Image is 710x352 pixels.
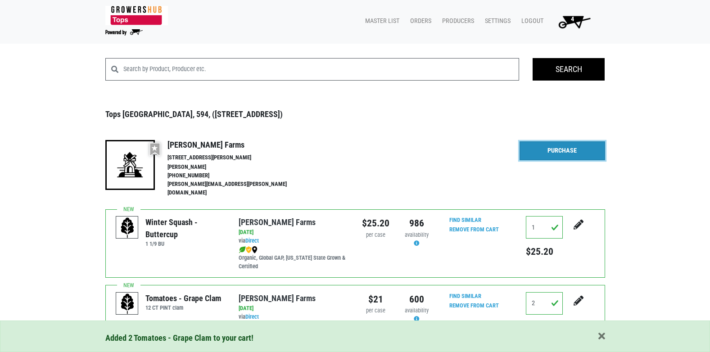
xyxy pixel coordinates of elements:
div: 986 [403,216,430,230]
input: Qty [526,292,563,315]
a: [PERSON_NAME] Farms [239,217,316,227]
div: per case [362,231,389,239]
a: Find Similar [449,217,481,223]
a: Producers [435,13,478,30]
div: Organic, Global GAP, [US_STATE] State Grown & Certified [239,245,348,271]
h6: 1 1/9 BU [145,240,225,247]
div: $21 [362,292,389,307]
img: Cart [554,13,594,31]
a: Find Similar [449,293,481,299]
img: 279edf242af8f9d49a69d9d2afa010fb.png [105,6,168,25]
a: Purchase [520,141,605,160]
a: Direct [245,313,259,320]
img: map_marker-0e94453035b3232a4d21701695807de9.png [252,246,258,253]
div: per case [362,307,389,315]
div: $25.20 [362,216,389,230]
img: leaf-e5c59151409436ccce96b2ca1b28e03c.png [239,246,246,253]
h4: [PERSON_NAME] Farms [167,140,306,150]
a: Settings [478,13,514,30]
span: 4 [571,15,574,23]
div: Tomatoes - Grape Clam [145,292,221,304]
a: Direct [245,237,259,244]
div: via [239,237,348,245]
a: [PERSON_NAME] Farms [239,293,316,303]
div: 600 [403,292,430,307]
div: via [239,313,348,321]
input: Remove From Cart [444,225,504,235]
input: Search [533,58,605,81]
span: availability [405,231,429,238]
li: [STREET_ADDRESS][PERSON_NAME] [167,153,306,162]
input: Remove From Cart [444,301,504,311]
div: Winter Squash - Buttercup [145,216,225,240]
a: 4 [547,13,598,31]
li: [PERSON_NAME] [167,163,306,171]
img: 19-7441ae2ccb79c876ff41c34f3bd0da69.png [105,140,155,190]
a: Master List [358,13,403,30]
div: [DATE] [239,228,348,237]
h5: $25.20 [526,246,563,257]
img: Powered by Big Wheelbarrow [105,29,143,36]
h3: Tops [GEOGRAPHIC_DATA], 594, ([STREET_ADDRESS]) [105,109,605,119]
img: safety-e55c860ca8c00a9c171001a62a92dabd.png [246,246,252,253]
img: placeholder-variety-43d6402dacf2d531de610a020419775a.svg [116,293,139,315]
input: Search by Product, Producer etc. [123,58,520,81]
a: Orders [403,13,435,30]
a: Logout [514,13,547,30]
h6: 12 CT PINT clam [145,304,221,311]
div: [DATE] [239,304,348,313]
li: [PHONE_NUMBER] [167,171,306,180]
input: Qty [526,216,563,239]
img: placeholder-variety-43d6402dacf2d531de610a020419775a.svg [116,217,139,239]
li: [PERSON_NAME][EMAIL_ADDRESS][PERSON_NAME][DOMAIN_NAME] [167,180,306,197]
span: availability [405,307,429,314]
div: Added 2 Tomatoes - Grape Clam to your cart! [105,332,605,344]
